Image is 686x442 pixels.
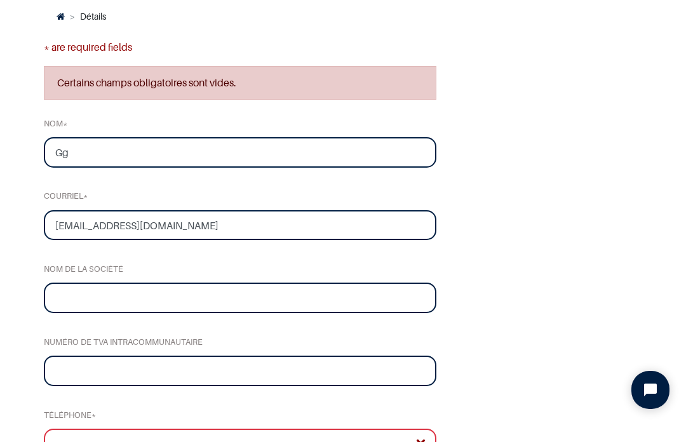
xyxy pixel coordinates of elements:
div: Certains champs obligatoires sont vides. [44,66,436,100]
label: Téléphone [44,401,96,429]
iframe: Tidio Chat [621,360,680,420]
span: * are required fields [44,39,642,56]
label: Nom [44,110,67,137]
label: Numéro de TVA intracommunautaire [44,328,203,356]
label: Courriel [44,183,88,210]
li: Détails [65,10,106,23]
a: Accueil [57,11,65,22]
label: Nom de la société [44,255,123,283]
